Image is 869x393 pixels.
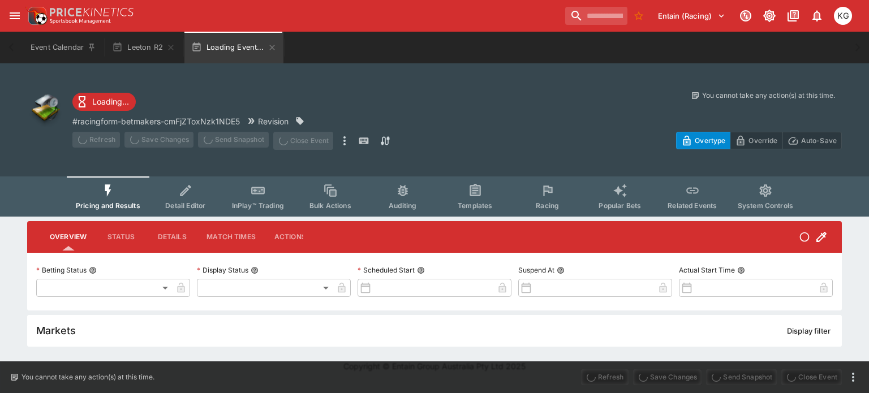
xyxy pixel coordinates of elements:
button: Event Calendar [24,32,103,63]
button: Actual Start Time [737,266,745,274]
button: Toggle light/dark mode [759,6,780,26]
button: Suspend At [557,266,565,274]
button: Notifications [807,6,827,26]
div: Start From [676,132,842,149]
span: Auditing [389,201,416,210]
img: other.png [27,90,63,127]
span: Pricing and Results [76,201,140,210]
span: Related Events [668,201,717,210]
span: InPlay™ Trading [232,201,284,210]
button: Connected to PK [735,6,756,26]
button: Select Tenant [651,7,732,25]
p: Loading... [92,96,129,107]
p: You cannot take any action(s) at this time. [702,90,835,101]
button: Details [147,223,197,251]
button: Scheduled Start [417,266,425,274]
p: You cannot take any action(s) at this time. [21,372,154,382]
button: No Bookmarks [630,7,648,25]
div: Event type filters [67,176,802,217]
button: open drawer [5,6,25,26]
button: Betting Status [89,266,97,274]
img: Sportsbook Management [50,19,111,24]
h5: Markets [36,324,76,337]
button: Status [96,223,147,251]
p: Override [748,135,777,146]
button: Display filter [780,322,837,340]
img: PriceKinetics Logo [25,5,48,27]
p: Betting Status [36,265,87,275]
button: Kevin Gutschlag [831,3,855,28]
button: Documentation [783,6,803,26]
p: Overtype [695,135,725,146]
span: System Controls [738,201,793,210]
p: Actual Start Time [679,265,735,275]
span: Detail Editor [165,201,205,210]
button: Actions [265,223,316,251]
p: Display Status [197,265,248,275]
div: Kevin Gutschlag [834,7,852,25]
button: Display Status [251,266,259,274]
button: Loading Event... [184,32,283,63]
button: Overtype [676,132,730,149]
span: Templates [458,201,492,210]
p: Suspend At [518,265,554,275]
button: Overview [41,223,96,251]
img: PriceKinetics [50,8,134,16]
button: Leeton R2 [105,32,182,63]
span: Bulk Actions [309,201,351,210]
p: Copy To Clipboard [72,115,240,127]
span: Popular Bets [599,201,641,210]
p: Auto-Save [801,135,837,146]
button: Override [730,132,782,149]
button: Auto-Save [782,132,842,149]
p: Revision [258,115,289,127]
button: Match Times [197,223,265,251]
button: more [846,370,860,384]
input: search [565,7,627,25]
span: Racing [536,201,559,210]
p: Scheduled Start [358,265,415,275]
button: more [338,132,351,150]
